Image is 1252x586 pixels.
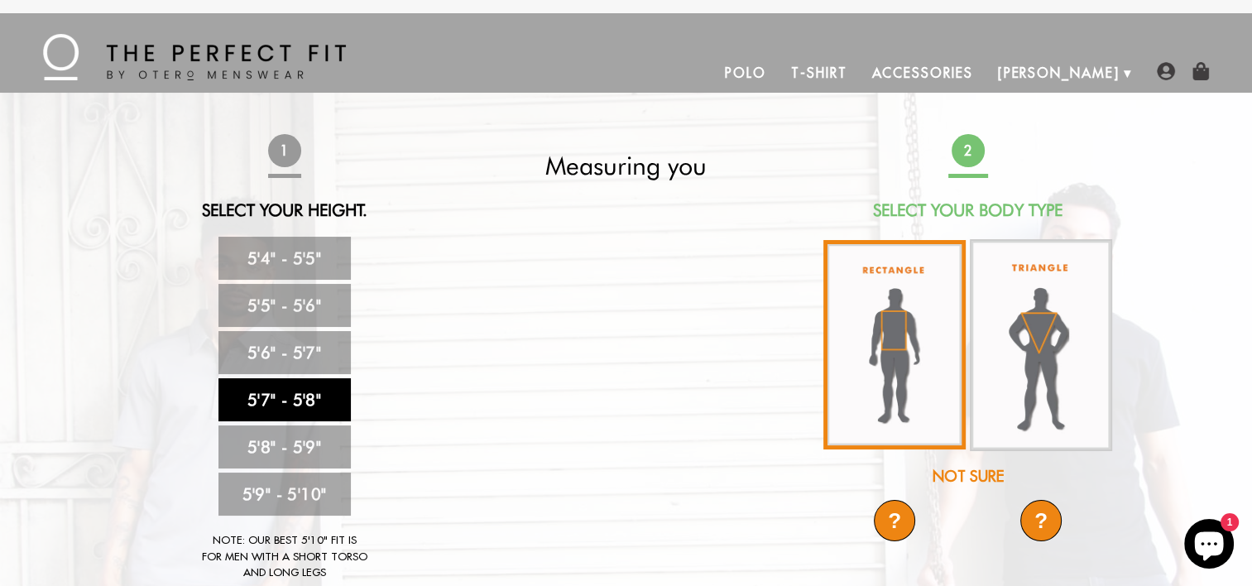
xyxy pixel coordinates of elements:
[779,53,859,93] a: T-Shirt
[1157,62,1175,80] img: user-account-icon.png
[218,331,351,374] a: 5'6" - 5'7"
[202,532,367,581] div: Note: Our best 5'10" fit is for men with a short torso and long legs
[218,284,351,327] a: 5'5" - 5'6"
[1192,62,1210,80] img: shopping-bag-icon.png
[43,34,346,80] img: The Perfect Fit - by Otero Menswear - Logo
[218,237,351,280] a: 5'4" - 5'5"
[859,53,985,93] a: Accessories
[218,473,351,516] a: 5'9" - 5'10"
[218,378,351,421] a: 5'7" - 5'8"
[712,53,779,93] a: Polo
[970,239,1112,451] img: triangle-body_336x.jpg
[480,151,773,180] h2: Measuring you
[822,200,1115,220] h2: Select Your Body Type
[138,200,431,220] h2: Select Your Height.
[874,500,915,541] div: ?
[1020,500,1062,541] div: ?
[823,240,966,449] img: rectangle-body_336x.jpg
[1179,519,1239,573] inbox-online-store-chat: Shopify online store chat
[218,425,351,468] a: 5'8" - 5'9"
[265,131,304,170] span: 1
[986,53,1132,93] a: [PERSON_NAME]
[948,131,987,170] span: 2
[822,465,1115,488] div: Not Sure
